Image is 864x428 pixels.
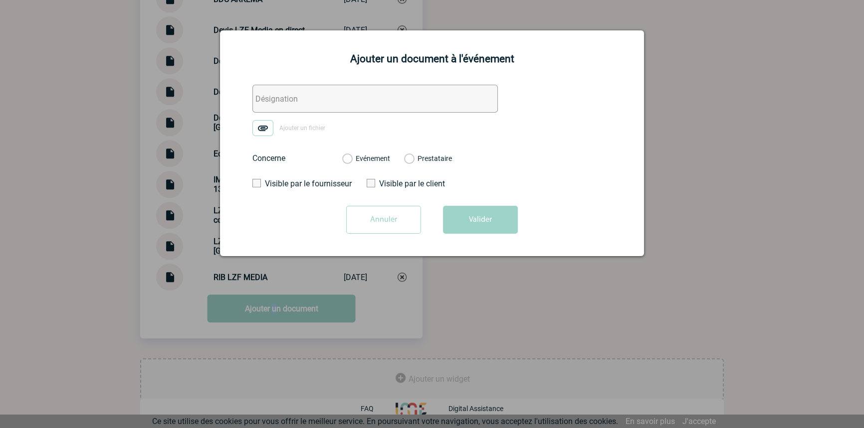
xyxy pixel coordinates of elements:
[404,154,414,163] label: Prestataire
[342,154,352,163] label: Evénement
[346,206,421,234] input: Annuler
[232,53,632,65] h2: Ajouter un document à l'événement
[252,85,498,113] input: Désignation
[443,206,518,234] button: Valider
[279,125,325,132] span: Ajouter un fichier
[367,179,459,188] label: Visible par le client
[252,179,345,188] label: Visible par le fournisseur
[252,153,332,163] label: Concerne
